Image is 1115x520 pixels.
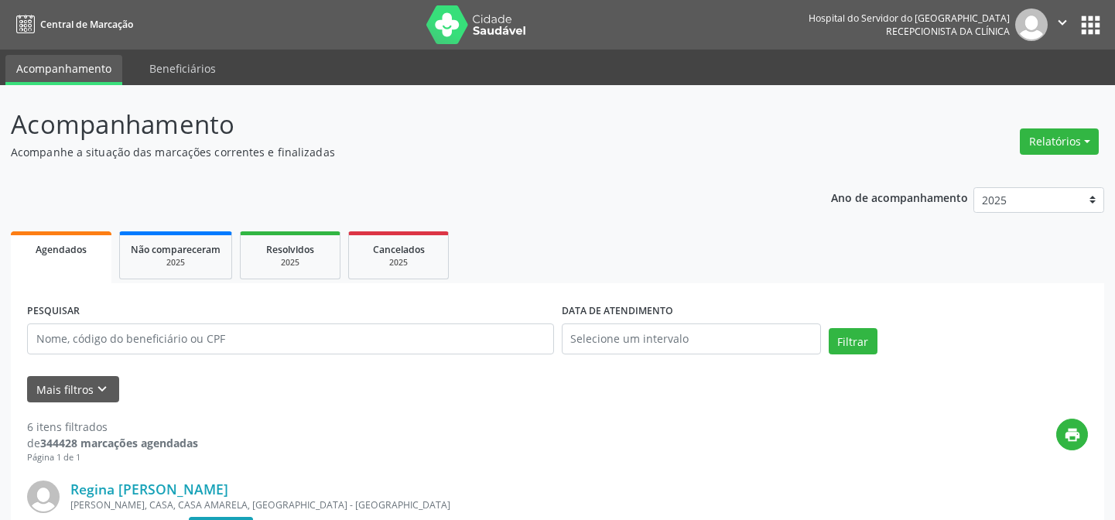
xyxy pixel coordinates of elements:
[11,12,133,37] a: Central de Marcação
[809,12,1010,25] div: Hospital do Servidor do [GEOGRAPHIC_DATA]
[70,498,856,511] div: [PERSON_NAME], CASA, CASA AMARELA, [GEOGRAPHIC_DATA] - [GEOGRAPHIC_DATA]
[1077,12,1104,39] button: apps
[139,55,227,82] a: Beneficiários
[27,299,80,323] label: PESQUISAR
[27,323,554,354] input: Nome, código do beneficiário ou CPF
[40,436,198,450] strong: 344428 marcações agendadas
[1020,128,1099,155] button: Relatórios
[131,257,221,269] div: 2025
[562,323,821,354] input: Selecione um intervalo
[829,328,877,354] button: Filtrar
[1056,419,1088,450] button: print
[40,18,133,31] span: Central de Marcação
[373,243,425,256] span: Cancelados
[11,144,776,160] p: Acompanhe a situação das marcações correntes e finalizadas
[1048,9,1077,41] button: 
[27,376,119,403] button: Mais filtroskeyboard_arrow_down
[94,381,111,398] i: keyboard_arrow_down
[886,25,1010,38] span: Recepcionista da clínica
[266,243,314,256] span: Resolvidos
[27,451,198,464] div: Página 1 de 1
[27,419,198,435] div: 6 itens filtrados
[5,55,122,85] a: Acompanhamento
[831,187,968,207] p: Ano de acompanhamento
[27,435,198,451] div: de
[251,257,329,269] div: 2025
[562,299,673,323] label: DATA DE ATENDIMENTO
[1015,9,1048,41] img: img
[1054,14,1071,31] i: 
[27,481,60,513] img: img
[11,105,776,144] p: Acompanhamento
[70,481,228,498] a: Regina [PERSON_NAME]
[360,257,437,269] div: 2025
[131,243,221,256] span: Não compareceram
[1064,426,1081,443] i: print
[36,243,87,256] span: Agendados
